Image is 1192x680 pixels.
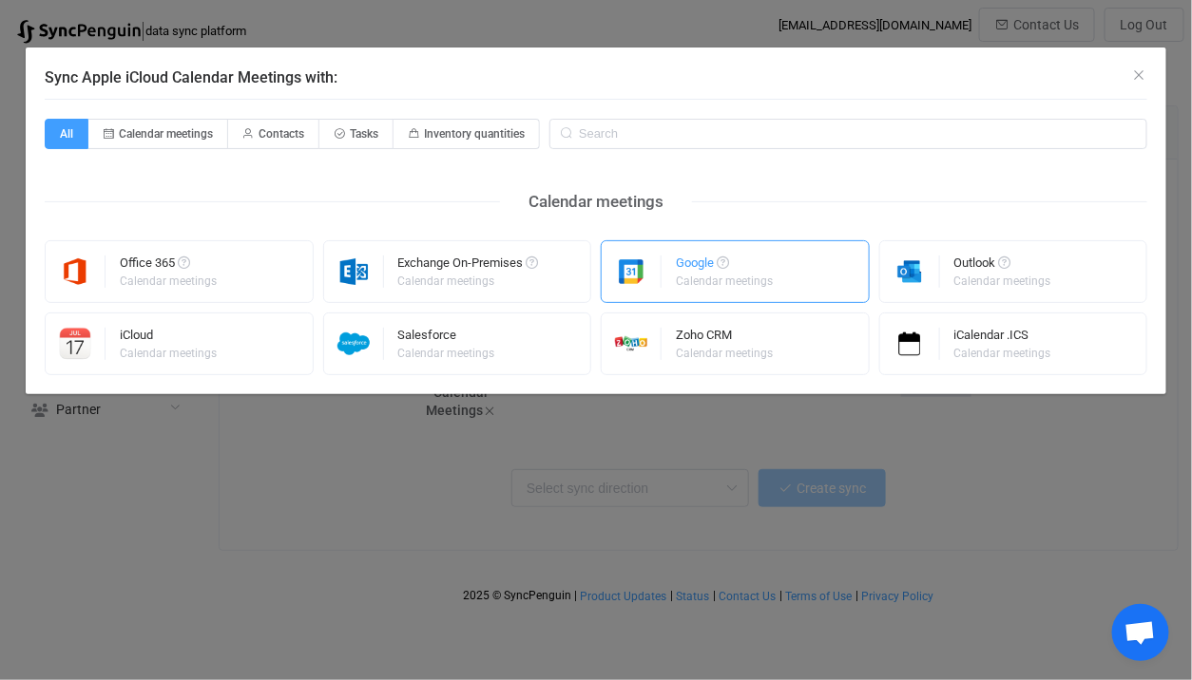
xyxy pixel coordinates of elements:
img: exchange.png [324,255,384,288]
button: Close [1132,66,1147,85]
img: icalendar.png [880,328,940,360]
div: Calendar meetings [954,348,1051,359]
div: Calendar meetings [676,348,773,359]
span: Sync Apple iCloud Calendar Meetings with: [45,68,337,86]
div: iCalendar .ICS [954,329,1054,348]
div: Sync Apple iCloud Calendar Meetings with: [26,47,1166,394]
div: Calendar meetings [120,348,217,359]
div: Calendar meetings [398,275,536,287]
div: Exchange On-Premises [398,256,539,275]
div: Office 365 [120,256,220,275]
img: icloud-calendar.png [46,328,106,360]
div: Outlook [954,256,1054,275]
div: Calendar meetings [120,275,217,287]
div: Google [676,256,776,275]
div: Salesforce [398,329,498,348]
div: iCloud [120,329,220,348]
img: salesforce.png [324,328,384,360]
img: zoho-crm.png [602,328,662,360]
img: google.png [602,255,662,288]
div: Zoho CRM [676,329,776,348]
input: Search [549,119,1147,149]
div: Calendar meetings [954,275,1051,287]
div: Calendar meetings [500,187,692,217]
div: Open chat [1112,604,1169,661]
img: outlook.png [880,255,940,288]
div: Calendar meetings [676,275,773,287]
img: microsoft365.png [46,255,106,288]
div: Calendar meetings [398,348,495,359]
